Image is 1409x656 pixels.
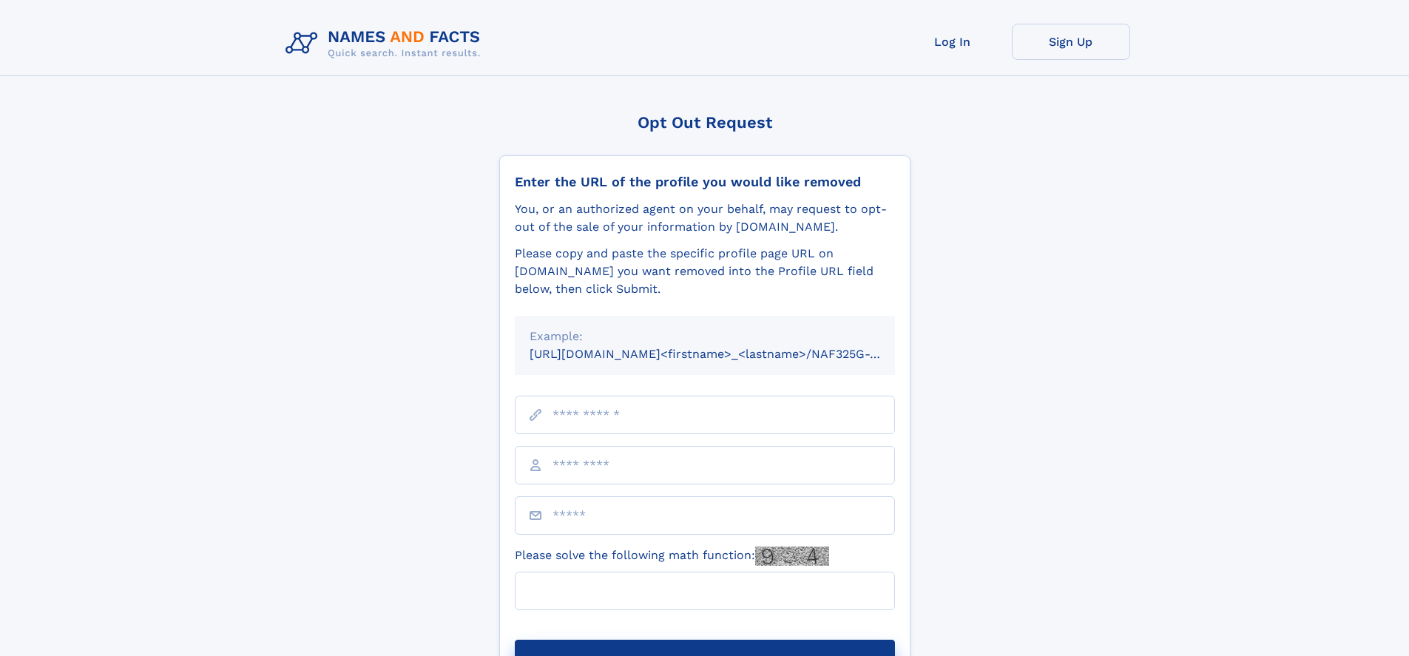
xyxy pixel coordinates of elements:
[280,24,493,64] img: Logo Names and Facts
[515,200,895,236] div: You, or an authorized agent on your behalf, may request to opt-out of the sale of your informatio...
[499,113,910,132] div: Opt Out Request
[515,547,829,566] label: Please solve the following math function:
[1012,24,1130,60] a: Sign Up
[893,24,1012,60] a: Log In
[515,174,895,190] div: Enter the URL of the profile you would like removed
[515,245,895,298] div: Please copy and paste the specific profile page URL on [DOMAIN_NAME] you want removed into the Pr...
[530,347,923,361] small: [URL][DOMAIN_NAME]<firstname>_<lastname>/NAF325G-xxxxxxxx
[530,328,880,345] div: Example:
